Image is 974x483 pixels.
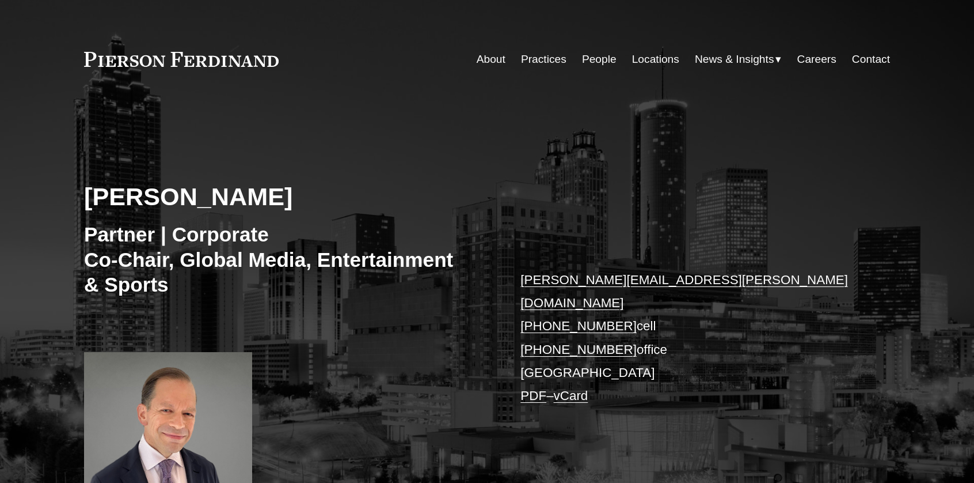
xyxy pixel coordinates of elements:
a: People [582,48,617,70]
a: [PHONE_NUMBER] [520,319,637,333]
h2: [PERSON_NAME] [84,182,487,212]
a: [PHONE_NUMBER] [520,342,637,357]
a: Contact [852,48,890,70]
a: [PERSON_NAME][EMAIL_ADDRESS][PERSON_NAME][DOMAIN_NAME] [520,273,848,310]
a: vCard [554,388,588,403]
a: folder dropdown [695,48,782,70]
h3: Partner | Corporate Co-Chair, Global Media, Entertainment & Sports [84,222,454,297]
a: PDF [520,388,546,403]
a: About [477,48,505,70]
a: Careers [797,48,836,70]
a: Practices [521,48,566,70]
span: News & Insights [695,50,774,70]
a: Locations [632,48,679,70]
p: cell office [GEOGRAPHIC_DATA] – [520,269,856,408]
